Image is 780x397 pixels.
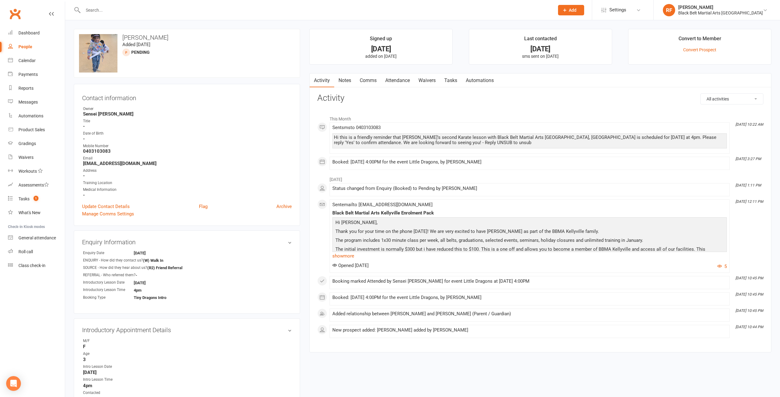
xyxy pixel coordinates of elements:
[7,6,23,22] a: Clubworx
[414,73,440,88] a: Waivers
[83,187,292,193] div: Medical Information
[18,86,34,91] div: Reports
[83,287,134,293] div: Introductory Lesson Time
[735,276,763,280] i: [DATE] 10:45 PM
[315,54,447,59] p: added on [DATE]
[199,203,208,210] a: Flag
[18,44,32,49] div: People
[134,281,169,285] strong: [DATE]
[18,127,45,132] div: Product Sales
[663,4,675,16] div: RF
[18,249,33,254] div: Roll call
[317,112,763,122] li: This Month
[8,54,65,68] a: Calendar
[82,327,292,333] h3: Introductory Appointment Details
[83,192,292,198] strong: -
[83,161,292,166] strong: [EMAIL_ADDRESS][DOMAIN_NAME]
[83,180,292,186] div: Training Location
[332,263,369,268] span: Opened [DATE]
[122,42,150,47] time: Added [DATE]
[8,206,65,220] a: What's New
[8,151,65,164] a: Waivers
[334,135,725,145] div: Hi this is a friendly reminder that [PERSON_NAME]'s second Karate lesson with Black Belt Martial ...
[8,164,65,178] a: Workouts
[332,186,727,191] div: Status changed from Enquiry (Booked) to Pending by [PERSON_NAME]
[735,157,761,161] i: [DATE] 3:27 PM
[8,109,65,123] a: Automations
[8,68,65,81] a: Payments
[461,73,498,88] a: Automations
[317,173,763,183] li: [DATE]
[8,81,65,95] a: Reports
[34,196,38,201] span: 1
[332,252,727,260] a: show more
[79,34,117,73] img: image1758546486.png
[18,169,37,174] div: Workouts
[683,47,716,52] a: Convert Prospect
[332,125,381,130] span: Sent sms to 0403103083
[8,231,65,245] a: General attendance kiosk mode
[83,131,292,136] div: Date of Birth
[8,192,65,206] a: Tasks 1
[8,40,65,54] a: People
[735,183,761,187] i: [DATE] 1:11 PM
[81,6,550,14] input: Search...
[83,272,136,278] div: REFERRAL - Who referred them?
[83,118,292,124] div: Title
[475,54,606,59] p: sms sent on [DATE]
[8,123,65,137] a: Product Sales
[355,73,381,88] a: Comms
[18,263,46,268] div: Class check-in
[83,351,134,357] div: Age
[317,93,763,103] h3: Activity
[131,50,150,55] span: Pending
[678,5,763,10] div: [PERSON_NAME]
[735,292,763,297] i: [DATE] 10:45 PM
[18,183,49,187] div: Assessments
[524,35,557,46] div: Last contacted
[609,3,626,17] span: Settings
[334,237,725,246] p: The program includes 1x30 minute class per week, all belts, graduations, selected events, seminar...
[6,376,21,391] div: Open Intercom Messenger
[18,210,41,215] div: What's New
[134,251,169,255] strong: [DATE]
[8,95,65,109] a: Messages
[147,265,183,270] strong: (R2) Friend Referral
[440,73,461,88] a: Tasks
[334,246,725,269] p: The initial investment is normally $300 but i have reduced this to $100. This is a one off and al...
[8,26,65,40] a: Dashboard
[18,155,34,160] div: Waivers
[717,263,727,270] button: 5
[82,92,292,101] h3: Contact information
[18,196,30,201] div: Tasks
[332,210,727,216] div: Black Belt Martial Arts Kellyville Enrolment Pack
[83,257,143,263] div: ENQUIRY - How did they contact us?
[332,311,727,316] div: Added relationship between [PERSON_NAME] and [PERSON_NAME] (Parent / Guardian)
[18,100,38,104] div: Messages
[334,219,725,228] p: Hi [PERSON_NAME],
[82,203,130,210] a: Update Contact Details
[735,309,763,313] i: [DATE] 10:45 PM
[83,143,292,149] div: Mobile Number
[82,210,134,218] a: Manage Comms Settings
[276,203,292,210] a: Archive
[83,370,292,375] strong: [DATE]
[83,344,292,349] strong: F
[79,34,295,41] h3: [PERSON_NAME]
[18,30,40,35] div: Dashboard
[136,273,171,277] strong: -
[134,288,169,293] strong: 4pm
[83,357,292,362] strong: 3
[83,111,292,117] strong: Sensei [PERSON_NAME]
[475,46,606,52] div: [DATE]
[83,390,134,396] div: Contacted
[18,113,43,118] div: Automations
[18,141,36,146] div: Gradings
[82,239,292,246] h3: Enquiry Information
[143,258,178,263] strong: (W) Walk In
[8,178,65,192] a: Assessments
[83,364,134,370] div: Intro Lesson Date
[134,295,169,300] strong: Tiny Dragons Intro
[83,106,292,112] div: Owner
[83,338,134,344] div: M/F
